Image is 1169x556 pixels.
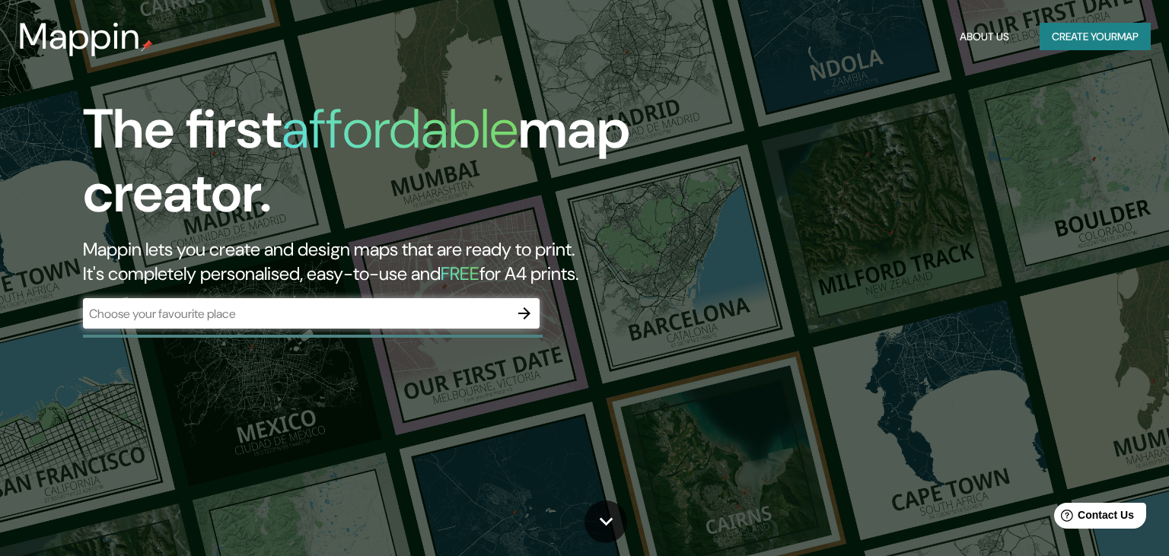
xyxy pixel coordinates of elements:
[83,237,667,286] h2: Mappin lets you create and design maps that are ready to print. It's completely personalised, eas...
[141,40,153,52] img: mappin-pin
[954,23,1015,51] button: About Us
[83,305,509,322] input: Choose your favourite place
[1034,497,1152,539] iframe: Help widget launcher
[441,262,479,285] h5: FREE
[83,97,667,237] h1: The first map creator.
[18,15,141,58] h3: Mappin
[1040,23,1151,51] button: Create yourmap
[282,94,518,164] h1: affordable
